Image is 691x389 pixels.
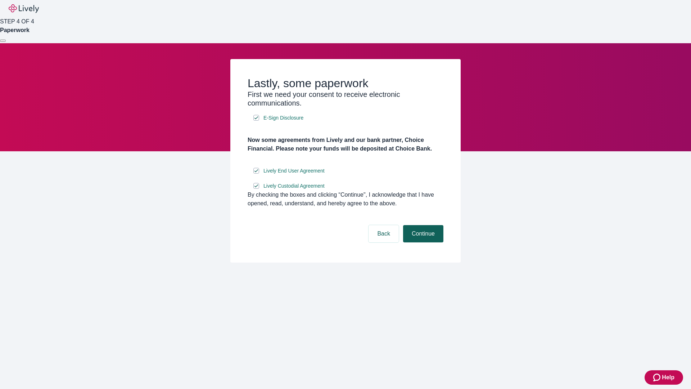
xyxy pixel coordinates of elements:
a: e-sign disclosure document [262,182,326,191]
span: Lively End User Agreement [263,167,325,175]
button: Zendesk support iconHelp [645,370,683,385]
button: Continue [403,225,443,242]
a: e-sign disclosure document [262,166,326,175]
span: Lively Custodial Agreement [263,182,325,190]
svg: Zendesk support icon [653,373,662,382]
img: Lively [9,4,39,13]
a: e-sign disclosure document [262,113,305,122]
div: By checking the boxes and clicking “Continue", I acknowledge that I have opened, read, understand... [248,191,443,208]
button: Back [369,225,399,242]
h4: Now some agreements from Lively and our bank partner, Choice Financial. Please note your funds wi... [248,136,443,153]
h2: Lastly, some paperwork [248,76,443,90]
span: Help [662,373,674,382]
span: E-Sign Disclosure [263,114,303,122]
h3: First we need your consent to receive electronic communications. [248,90,443,107]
